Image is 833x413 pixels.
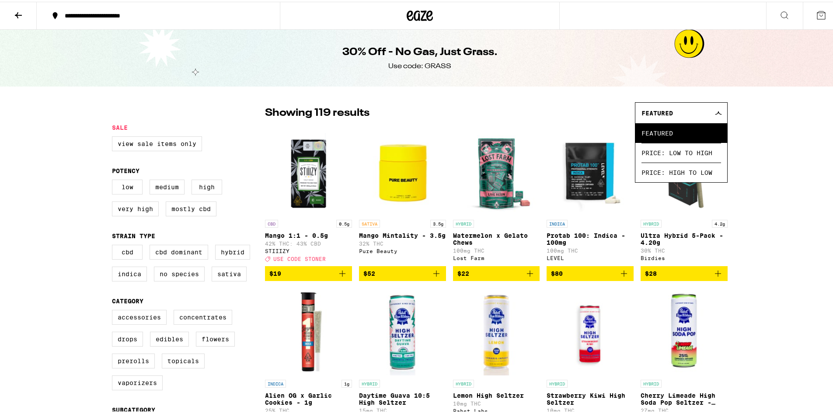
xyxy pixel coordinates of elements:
p: Showing 119 results [265,104,369,119]
p: 25% THC [265,406,352,412]
legend: Sale [112,122,128,129]
label: Vaporizers [112,374,163,389]
img: Pabst Labs - Strawberry Kiwi High Seltzer [547,286,634,374]
p: Mango 1:1 - 0.5g [265,230,352,237]
button: Add to bag [359,264,446,279]
a: Open page for Watermelon x Gelato Chews from Lost Farm [453,126,540,264]
button: Add to bag [265,264,352,279]
div: STIIIZY [265,246,352,252]
button: Add to bag [453,264,540,279]
p: INDICA [265,378,286,386]
p: Daytime Guava 10:5 High Seltzer [359,390,446,404]
div: Pure Beauty [359,246,446,252]
p: Ultra Hybrid 5-Pack - 4.20g [641,230,728,244]
img: STIIIZY - Mango 1:1 - 0.5g [265,126,352,214]
label: No Species [154,265,205,280]
legend: Category [112,296,143,303]
button: Add to bag [641,264,728,279]
p: Alien OG x Garlic Cookies - 1g [265,390,352,404]
p: HYBRID [453,218,474,226]
p: 15mg THC [359,406,446,412]
img: Pabst Labs - Daytime Guava 10:5 High Seltzer [359,286,446,374]
img: Pure Beauty - Mango Mintality - 3.5g [359,126,446,214]
span: Price: Low to High [641,141,721,161]
img: Fleetwood - Alien OG x Garlic Cookies - 1g [265,286,352,374]
p: INDICA [547,218,568,226]
span: $80 [551,268,563,275]
p: Lemon High Seltzer [453,390,540,397]
label: Flowers [196,330,235,345]
label: Accessories [112,308,167,323]
legend: Potency [112,166,139,173]
label: Indica [112,265,147,280]
a: Open page for Protab 100: Indica - 100mg from LEVEL [547,126,634,264]
p: SATIVA [359,218,380,226]
span: $28 [645,268,657,275]
span: $19 [269,268,281,275]
p: CBD [265,218,278,226]
p: 4.2g [712,218,728,226]
p: Cherry Limeade High Soda Pop Seltzer - 25mg [641,390,728,404]
span: Featured [641,121,721,141]
label: Prerolls [112,352,155,367]
span: Hi. Need any help? [5,6,63,13]
span: $52 [363,268,375,275]
span: $22 [457,268,469,275]
p: 10mg THC [547,406,634,412]
p: 0.5g [336,218,352,226]
div: LEVEL [547,253,634,259]
p: 42% THC: 43% CBD [265,239,352,245]
label: Hybrid [215,243,250,258]
label: CBD Dominant [150,243,208,258]
div: Use code: GRASS [388,60,451,69]
img: Lost Farm - Watermelon x Gelato Chews [453,126,540,214]
label: Topicals [162,352,205,367]
legend: Strain Type [112,231,155,238]
p: 1g [342,378,352,386]
legend: Subcategory [112,405,155,412]
label: Mostly CBD [166,200,216,215]
label: Concentrates [174,308,232,323]
label: Very High [112,200,159,215]
img: Pabst Labs - Lemon High Seltzer [453,286,540,374]
p: Protab 100: Indica - 100mg [547,230,634,244]
p: 3.5g [430,218,446,226]
p: 10mg THC [453,399,540,405]
div: Birdies [641,253,728,259]
p: Watermelon x Gelato Chews [453,230,540,244]
p: HYBRID [453,378,474,386]
p: Strawberry Kiwi High Seltzer [547,390,634,404]
label: Sativa [212,265,247,280]
p: HYBRID [359,378,380,386]
label: Medium [150,178,185,193]
a: Open page for Mango Mintality - 3.5g from Pure Beauty [359,126,446,264]
p: 27mg THC [641,406,728,412]
label: CBD [112,243,143,258]
img: Pabst Labs - Cherry Limeade High Soda Pop Seltzer - 25mg [641,286,728,374]
div: Pabst Labs [453,406,540,412]
div: Lost Farm [453,253,540,259]
p: HYBRID [547,378,568,386]
span: Featured [641,108,673,115]
button: Add to bag [547,264,634,279]
h1: 30% Off - No Gas, Just Grass. [342,43,498,58]
a: Open page for Mango 1:1 - 0.5g from STIIIZY [265,126,352,264]
p: 32% THC [359,239,446,245]
label: View Sale Items Only [112,135,202,149]
img: LEVEL - Protab 100: Indica - 100mg [547,126,634,214]
p: 100mg THC [453,246,540,252]
span: USE CODE STONER [273,254,326,260]
label: Low [112,178,143,193]
label: Drops [112,330,143,345]
p: HYBRID [641,218,662,226]
p: 100mg THC [547,246,634,252]
span: Price: High to Low [641,161,721,180]
p: HYBRID [641,378,662,386]
p: 30% THC [641,246,728,252]
p: Mango Mintality - 3.5g [359,230,446,237]
label: Edibles [150,330,189,345]
label: High [192,178,222,193]
a: Open page for Ultra Hybrid 5-Pack - 4.20g from Birdies [641,126,728,264]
